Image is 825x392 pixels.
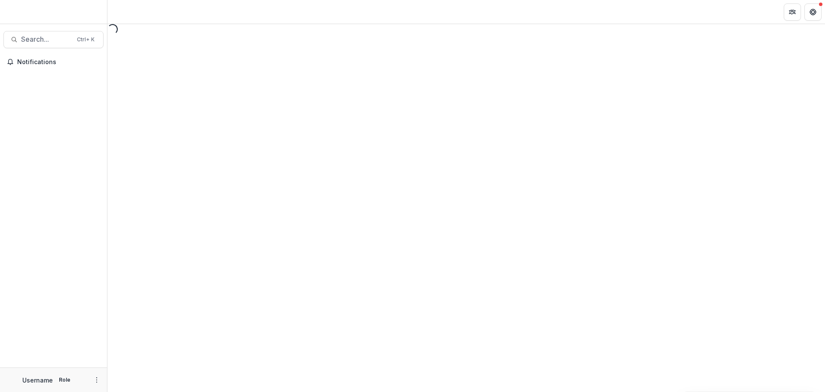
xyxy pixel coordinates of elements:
button: Search... [3,31,104,48]
p: Role [56,376,73,384]
button: More [92,375,102,385]
button: Partners [784,3,801,21]
p: Username [22,376,53,385]
span: Search... [21,35,72,43]
div: Ctrl + K [75,35,96,44]
button: Notifications [3,55,104,69]
button: Get Help [804,3,822,21]
span: Notifications [17,59,100,66]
